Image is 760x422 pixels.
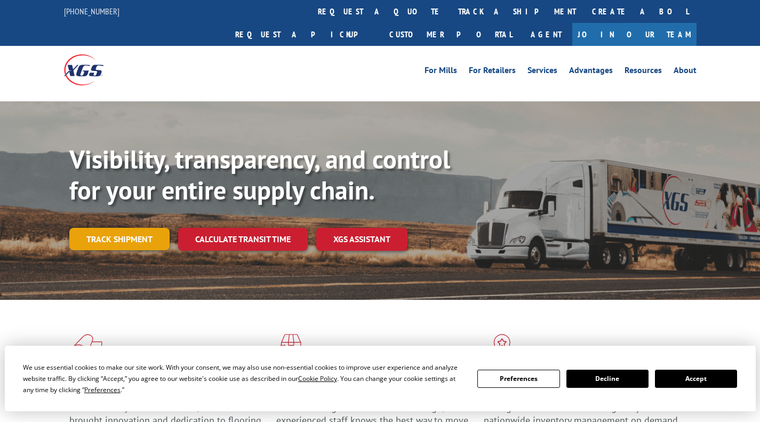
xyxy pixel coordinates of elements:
a: [PHONE_NUMBER] [64,6,119,17]
a: For Mills [425,66,457,78]
div: We use essential cookies to make our site work. With your consent, we may also use non-essential ... [23,362,465,395]
a: Services [527,66,557,78]
b: Visibility, transparency, and control for your entire supply chain. [69,142,450,206]
button: Accept [655,370,737,388]
button: Preferences [477,370,559,388]
img: xgs-icon-flagship-distribution-model-red [484,334,521,362]
img: xgs-icon-focused-on-flooring-red [276,334,301,362]
img: xgs-icon-total-supply-chain-intelligence-red [69,334,102,362]
a: Agent [520,23,572,46]
a: Calculate transit time [178,228,308,251]
a: Customer Portal [381,23,520,46]
span: Cookie Policy [298,374,337,383]
a: XGS ASSISTANT [316,228,407,251]
a: Join Our Team [572,23,697,46]
a: About [674,66,697,78]
a: For Retailers [469,66,516,78]
a: Resources [625,66,662,78]
div: Cookie Consent Prompt [5,346,756,411]
button: Decline [566,370,649,388]
a: Request a pickup [227,23,381,46]
span: Preferences [84,385,121,394]
a: Track shipment [69,228,170,250]
a: Advantages [569,66,613,78]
